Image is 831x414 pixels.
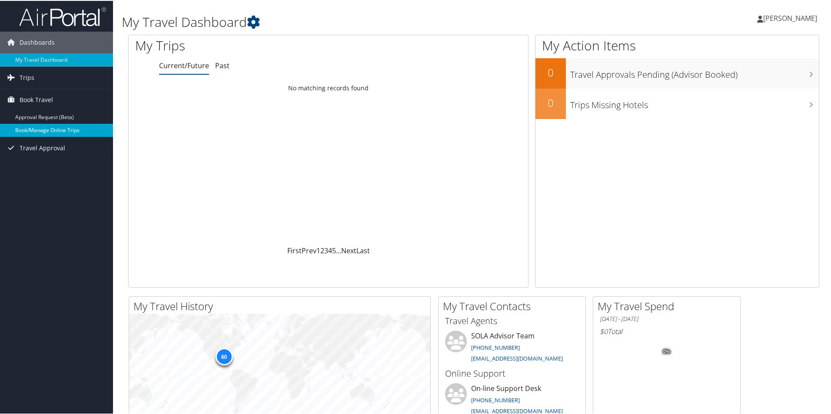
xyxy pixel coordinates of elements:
h1: My Action Items [535,36,819,54]
a: [EMAIL_ADDRESS][DOMAIN_NAME] [471,354,563,361]
span: Travel Approval [20,136,65,158]
h1: My Trips [135,36,355,54]
a: 0Trips Missing Hotels [535,88,819,118]
a: 0Travel Approvals Pending (Advisor Booked) [535,57,819,88]
a: Current/Future [159,60,209,70]
h2: 0 [535,95,566,109]
span: Book Travel [20,88,53,110]
h2: My Travel Spend [598,298,740,313]
h3: Travel Agents [445,314,579,326]
h3: Travel Approvals Pending (Advisor Booked) [570,63,819,80]
img: airportal-logo.png [19,6,106,26]
h3: Online Support [445,367,579,379]
div: 60 [215,347,233,364]
span: $0 [600,326,608,335]
a: Next [341,245,356,255]
a: 1 [316,245,320,255]
h2: My Travel Contacts [443,298,585,313]
a: First [287,245,302,255]
h6: [DATE] - [DATE] [600,314,734,322]
tspan: 0% [663,348,670,354]
h1: My Travel Dashboard [122,12,591,30]
h3: Trips Missing Hotels [570,94,819,110]
a: 4 [328,245,332,255]
a: [PHONE_NUMBER] [471,395,520,403]
span: Dashboards [20,31,55,53]
span: … [336,245,341,255]
a: 3 [324,245,328,255]
td: No matching records found [129,79,528,95]
h2: 0 [535,64,566,79]
a: 2 [320,245,324,255]
a: [PERSON_NAME] [757,4,826,30]
a: Past [215,60,229,70]
a: [EMAIL_ADDRESS][DOMAIN_NAME] [471,406,563,414]
span: Trips [20,66,34,88]
a: Last [356,245,370,255]
span: [PERSON_NAME] [763,13,817,22]
h2: My Travel History [133,298,430,313]
h6: Total [600,326,734,335]
a: Prev [302,245,316,255]
a: [PHONE_NUMBER] [471,343,520,351]
li: SOLA Advisor Team [441,330,583,365]
a: 5 [332,245,336,255]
